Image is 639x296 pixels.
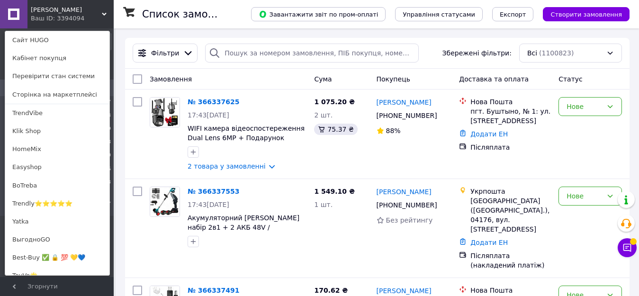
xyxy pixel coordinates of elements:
[395,7,483,21] button: Управління статусами
[470,239,508,246] a: Додати ЕН
[150,75,192,83] span: Замовлення
[539,49,574,57] span: (1100823)
[5,267,109,285] a: ToyVo🌟
[188,98,239,106] a: № 366337625
[188,201,229,208] span: 17:43[DATE]
[5,195,109,213] a: Trendly⭐⭐⭐⭐⭐
[314,98,355,106] span: 1 075.20 ₴
[5,86,109,104] a: Сторінка на маркетплейсі
[470,286,551,295] div: Нова Пошта
[5,49,109,67] a: Кабінет покупця
[150,98,180,127] img: Фото товару
[259,10,378,18] span: Завантажити звіт по пром-оплаті
[314,201,333,208] span: 1 шт.
[151,48,179,58] span: Фільтри
[470,97,551,107] div: Нова Пошта
[377,286,432,296] a: [PERSON_NAME]
[188,214,299,260] a: Акумуляторний [PERSON_NAME] набір 2в1 + 2 АКБ 48V / Акумуляторний триммер + міні пила / Набір сад...
[470,130,508,138] a: Додати ЕН
[459,75,529,83] span: Доставка та оплата
[5,249,109,267] a: Best-Buy ✅ 🔒 💯 💛💙
[5,122,109,140] a: Klik Shop
[5,213,109,231] a: Yatka
[533,10,630,18] a: Створити замовлення
[386,127,401,135] span: 88%
[442,48,512,58] span: Збережені фільтри:
[5,104,109,122] a: TrendVibe
[550,11,622,18] span: Створити замовлення
[5,140,109,158] a: HomeMix
[5,31,109,49] a: Сайт HUGO
[500,11,526,18] span: Експорт
[470,107,551,126] div: пгт. Буштыно, № 1: ул. [STREET_ADDRESS]
[470,196,551,234] div: [GEOGRAPHIC_DATA] ([GEOGRAPHIC_DATA].), 04176, вул. [STREET_ADDRESS]
[558,75,583,83] span: Статус
[377,187,432,197] a: [PERSON_NAME]
[314,111,333,119] span: 2 шт.
[375,109,439,122] div: [PHONE_NUMBER]
[470,251,551,270] div: Післяплата (накладений платіж)
[492,7,534,21] button: Експорт
[251,7,386,21] button: Завантажити звіт по пром-оплаті
[31,14,71,23] div: Ваш ID: 3394094
[5,177,109,195] a: BoTreba
[314,287,348,294] span: 170.62 ₴
[527,48,537,58] span: Всі
[567,191,603,201] div: Нове
[31,6,102,14] span: HUGO
[142,9,238,20] h1: Список замовлень
[618,238,637,257] button: Чат з покупцем
[377,98,432,107] a: [PERSON_NAME]
[377,75,410,83] span: Покупець
[386,216,433,224] span: Без рейтингу
[188,287,239,294] a: № 366337491
[470,143,551,152] div: Післяплата
[188,111,229,119] span: 17:43[DATE]
[205,44,418,63] input: Пошук за номером замовлення, ПІБ покупця, номером телефону, Email, номером накладної
[403,11,475,18] span: Управління статусами
[150,187,180,216] img: Фото товару
[5,67,109,85] a: Перевірити стан системи
[188,125,305,161] a: WIFI камера відеоспостереження Dual Lens 6MP + Подарунок Карта пам'яті 64GB / Поворотна камера сп...
[314,188,355,195] span: 1 549.10 ₴
[188,188,239,195] a: № 366337553
[5,158,109,176] a: Easyshop
[543,7,630,21] button: Створити замовлення
[567,101,603,112] div: Нове
[470,187,551,196] div: Укрпошта
[375,198,439,212] div: [PHONE_NUMBER]
[188,162,266,170] a: 2 товара у замовленні
[314,75,332,83] span: Cума
[314,124,357,135] div: 75.37 ₴
[5,231,109,249] a: ВыгодноGO
[150,97,180,127] a: Фото товару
